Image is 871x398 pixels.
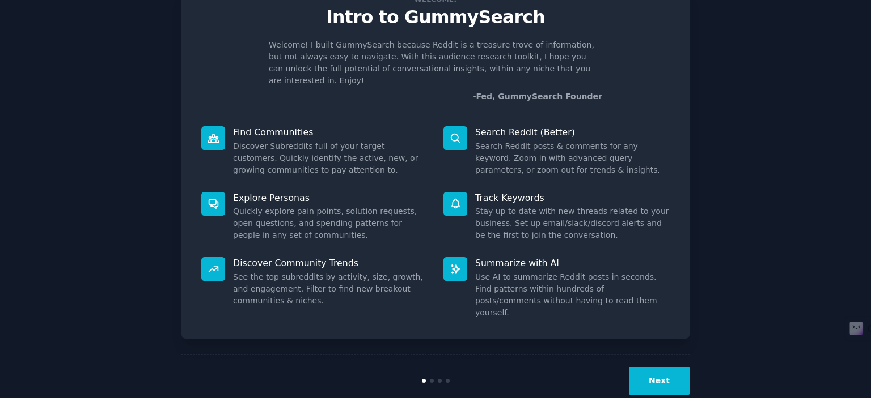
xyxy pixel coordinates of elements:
dd: Stay up to date with new threads related to your business. Set up email/slack/discord alerts and ... [475,206,670,241]
p: Explore Personas [233,192,428,204]
p: Welcome! I built GummySearch because Reddit is a treasure trove of information, but not always ea... [269,39,602,87]
p: Find Communities [233,126,428,138]
dd: See the top subreddits by activity, size, growth, and engagement. Filter to find new breakout com... [233,271,428,307]
dd: Search Reddit posts & comments for any keyword. Zoom in with advanced query parameters, or zoom o... [475,140,670,176]
dd: Quickly explore pain points, solution requests, open questions, and spending patterns for people ... [233,206,428,241]
a: Fed, GummySearch Founder [476,92,602,101]
p: Track Keywords [475,192,670,204]
div: - [473,91,602,102]
p: Intro to GummySearch [193,7,678,27]
p: Discover Community Trends [233,257,428,269]
button: Next [629,367,690,395]
dd: Discover Subreddits full of your target customers. Quickly identify the active, new, or growing c... [233,140,428,176]
dd: Use AI to summarize Reddit posts in seconds. Find patterns within hundreds of posts/comments with... [475,271,670,319]
p: Search Reddit (Better) [475,126,670,138]
p: Summarize with AI [475,257,670,269]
